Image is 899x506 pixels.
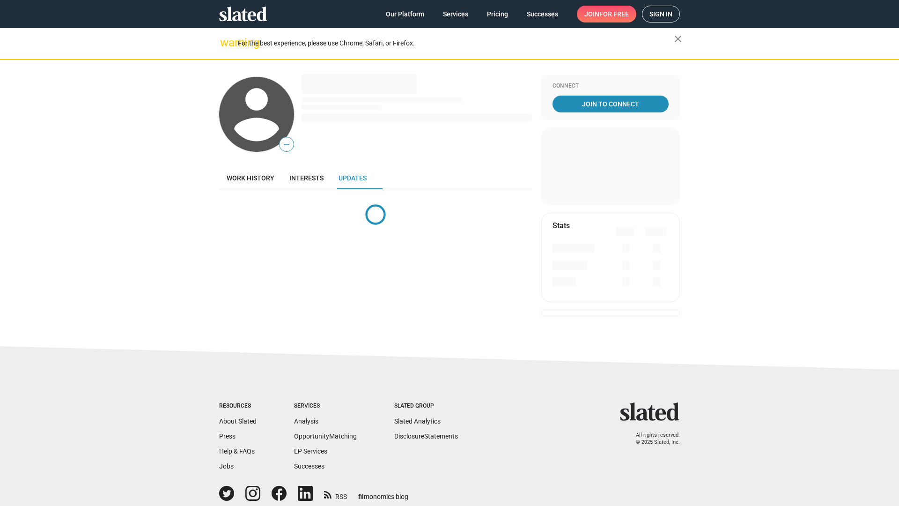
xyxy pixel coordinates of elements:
a: Successes [294,462,324,470]
a: EP Services [294,447,327,455]
a: Work history [219,167,282,189]
a: Services [435,6,476,22]
div: Slated Group [394,402,458,410]
a: Updates [331,167,374,189]
a: Sign in [642,6,680,22]
span: Pricing [487,6,508,22]
a: OpportunityMatching [294,432,357,440]
a: About Slated [219,417,257,425]
a: Our Platform [378,6,432,22]
div: Resources [219,402,257,410]
a: Join To Connect [553,96,669,112]
span: Updates [339,174,367,182]
div: For the best experience, please use Chrome, Safari, or Firefox. [238,37,674,50]
span: Join [584,6,629,22]
a: Successes [519,6,566,22]
mat-icon: warning [220,37,231,48]
a: RSS [324,487,347,501]
a: Interests [282,167,331,189]
a: Analysis [294,417,318,425]
span: Our Platform [386,6,424,22]
span: Sign in [649,6,672,22]
mat-card-title: Stats [553,221,570,231]
span: film [358,493,369,500]
span: Successes [527,6,558,22]
a: DisclosureStatements [394,432,458,440]
a: filmonomics blog [358,485,408,501]
span: — [280,139,294,151]
div: Services [294,402,357,410]
span: Services [443,6,468,22]
span: Join To Connect [554,96,667,112]
a: Slated Analytics [394,417,441,425]
p: All rights reserved. © 2025 Slated, Inc. [626,432,680,446]
span: Interests [289,174,324,182]
a: Jobs [219,462,234,470]
a: Joinfor free [577,6,636,22]
a: Help & FAQs [219,447,255,455]
a: Press [219,432,236,440]
div: Connect [553,82,669,90]
span: Work history [227,174,274,182]
a: Pricing [479,6,516,22]
span: for free [599,6,629,22]
mat-icon: close [672,33,684,45]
